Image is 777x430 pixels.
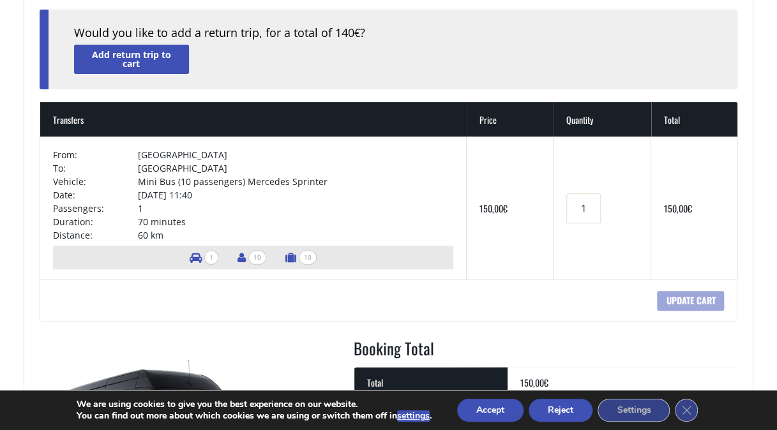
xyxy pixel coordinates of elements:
[554,102,651,137] th: Quantity
[544,376,548,389] span: €
[657,291,724,311] input: Update cart
[479,202,508,215] bdi: 150,00
[53,175,138,188] td: Vehicle:
[138,215,453,228] td: 70 minutes
[529,399,592,422] button: Reject
[53,188,138,202] td: Date:
[354,367,508,398] th: Total
[53,202,138,215] td: Passengers:
[354,26,360,40] span: €
[53,215,138,228] td: Duration:
[77,399,432,410] p: We are using cookies to give you the best experience on our website.
[138,188,453,202] td: [DATE] 11:40
[138,148,453,161] td: [GEOGRAPHIC_DATA]
[231,246,273,269] li: Number of passengers
[138,228,453,242] td: 60 km
[566,193,601,223] input: Transfers quantity
[74,25,713,41] div: Would you like to add a return trip, for a total of 140 ?
[138,175,453,188] td: Mini Bus (10 passengers) Mercedes Sprinter
[53,228,138,242] td: Distance:
[53,148,138,161] td: From:
[204,250,218,265] span: 1
[675,399,698,422] button: Close GDPR Cookie Banner
[354,337,738,367] h2: Booking Total
[299,250,317,265] span: 10
[40,102,467,137] th: Transfers
[503,202,508,215] span: €
[279,246,323,269] li: Number of luggage items
[457,399,524,422] button: Accept
[183,246,225,269] li: Number of vehicles
[664,202,692,215] bdi: 150,00
[688,202,692,215] span: €
[77,410,432,422] p: You can find out more about which cookies we are using or switch them off in .
[53,161,138,175] td: To:
[651,102,738,137] th: Total
[138,161,453,175] td: [GEOGRAPHIC_DATA]
[138,202,453,215] td: 1
[520,376,548,389] bdi: 150,00
[248,250,266,265] span: 10
[397,410,430,422] button: settings
[467,102,554,137] th: Price
[74,45,189,73] a: Add return trip to cart
[598,399,670,422] button: Settings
